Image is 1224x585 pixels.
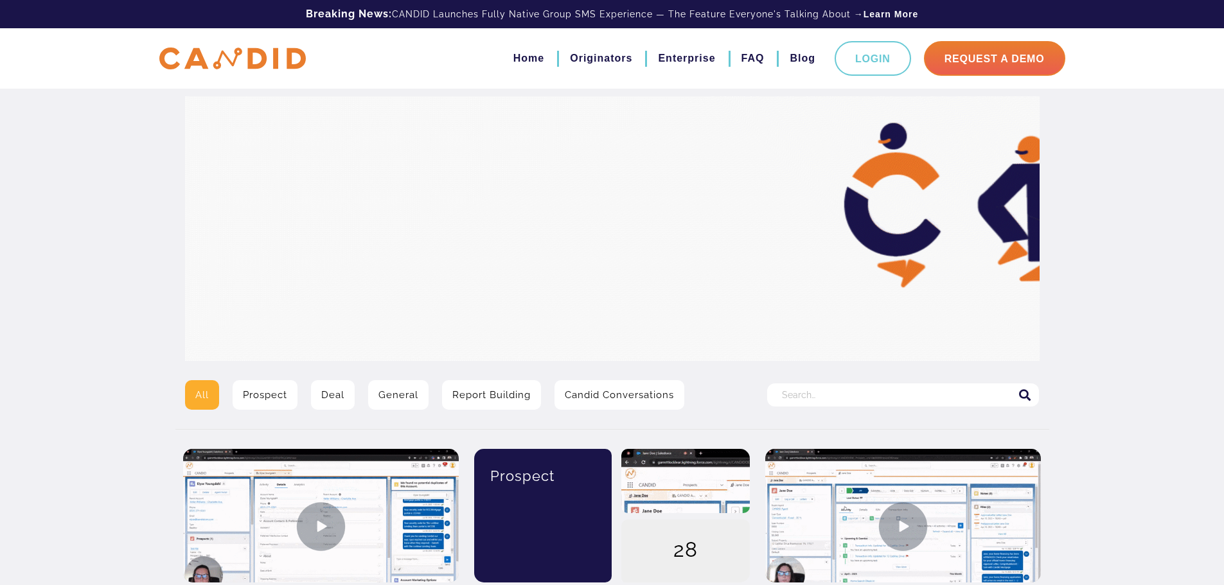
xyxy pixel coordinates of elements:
a: Home [513,48,544,69]
a: General [368,380,429,410]
a: Report Building [442,380,541,410]
a: Learn More [864,8,918,21]
a: Originators [570,48,632,69]
a: Enterprise [658,48,715,69]
a: FAQ [741,48,765,69]
b: Breaking News: [306,8,392,20]
a: Login [835,41,911,76]
a: Request A Demo [924,41,1065,76]
a: Prospect [233,380,297,410]
a: Candid Conversations [554,380,684,410]
a: All [185,380,219,410]
a: Blog [790,48,815,69]
img: Video Library Hero [185,96,1040,361]
div: 28 [621,520,750,584]
img: CANDID APP [159,48,306,70]
div: Prospect [484,449,603,503]
a: Deal [311,380,355,410]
